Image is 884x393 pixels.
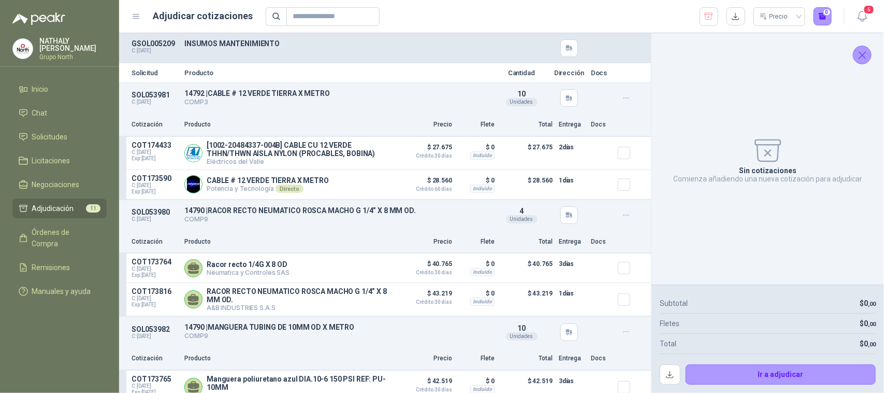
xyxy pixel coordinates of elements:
[32,107,48,119] span: Chat
[32,227,97,249] span: Órdenes de Compra
[501,237,553,247] p: Total
[207,176,329,185] p: CABLE # 12 VERDE TIERRA X METRO
[591,354,612,363] p: Docs
[400,375,452,392] p: $ 42.519
[132,333,178,340] p: C: [DATE]
[400,120,452,130] p: Precio
[39,54,107,60] p: Grupo North
[853,46,872,64] button: Cerrar
[132,208,178,216] p: SOL053980
[506,98,538,106] div: Unidades
[400,258,452,275] p: $ 40.765
[184,215,489,224] p: COMP9
[132,39,178,48] p: GSOL005209
[132,325,178,333] p: SOL053982
[39,37,107,52] p: NATHALY [PERSON_NAME]
[814,7,832,26] button: 0
[12,127,107,147] a: Solicitudes
[207,141,394,158] p: [1002-20484337-004B] CABLE CU 12 VERDE THHN/THWN AISLA NYLON (PROCABLES, BOBINA)
[660,338,676,349] p: Total
[132,141,178,149] p: COT174433
[132,272,178,278] span: Exp: [DATE]
[554,69,585,76] p: Dirección
[660,318,679,329] p: Fletes
[184,354,394,363] p: Producto
[660,298,688,309] p: Subtotal
[458,174,495,187] p: $ 0
[184,69,489,76] p: Producto
[207,304,394,312] p: A&B INDUSTRIES S.A.S
[559,174,585,187] p: 1 días
[86,204,100,213] span: 11
[864,299,876,307] span: 0
[185,176,202,193] img: Company Logo
[184,331,489,341] p: COMP9
[32,179,80,190] span: Negociaciones
[132,216,178,222] p: C: [DATE]
[32,131,68,143] span: Solicitudes
[559,354,585,363] p: Entrega
[132,48,178,54] p: C: [DATE]
[501,258,553,278] p: $ 40.765
[185,145,202,162] img: Company Logo
[458,375,495,387] p: $ 0
[132,91,178,99] p: SOL053981
[864,340,876,348] span: 0
[207,287,394,304] p: RACOR RECTO NEUMATICO ROSCA MACHO G 1/4” X 8 MM OD.
[32,203,74,214] span: Adjudicación
[400,287,452,305] p: $ 43.219
[12,258,107,277] a: Remisiones
[32,83,49,95] span: Inicio
[863,5,875,15] span: 5
[207,260,289,269] p: Racor recto 1/4G X 8 OD
[132,237,178,247] p: Cotización
[470,151,495,160] div: Incluido
[400,153,452,159] span: Crédito 30 días
[132,354,178,363] p: Cotización
[132,258,178,266] p: COT173764
[400,187,452,192] span: Crédito 60 días
[458,120,495,130] p: Flete
[739,166,796,175] p: Sin cotizaciones
[559,287,585,300] p: 1 días
[32,262,70,273] span: Remisiones
[673,175,862,183] p: Comienza añadiendo una nueva cotización para adjudicar
[868,341,876,348] span: ,00
[506,332,538,341] div: Unidades
[470,298,495,306] div: Incluido
[400,141,452,159] p: $ 27.675
[760,9,790,24] div: Precio
[868,301,876,307] span: ,00
[501,120,553,130] p: Total
[458,141,495,153] p: $ 0
[517,90,526,98] span: 10
[184,89,489,97] p: 14792 | CABLE # 12 VERDE TIERRA X METRO
[184,206,489,215] p: 14790 | RACOR RECTO NEUMATICO ROSCA MACHO G 1/4” X 8 MM OD.
[591,120,612,130] p: Docs
[458,258,495,270] p: $ 0
[132,156,178,162] span: Exp: [DATE]
[12,79,107,99] a: Inicio
[458,354,495,363] p: Flete
[184,323,489,331] p: 14790 | MANGUERA TUBING DE 10MM OD X METRO
[276,185,303,193] div: Directo
[132,266,178,272] span: C: [DATE]
[184,237,394,247] p: Producto
[132,69,178,76] p: Solicitud
[132,375,178,383] p: COT173765
[132,383,178,389] span: C: [DATE]
[12,199,107,218] a: Adjudicación11
[501,174,553,195] p: $ 28.560
[860,298,876,309] p: $
[12,282,107,301] a: Manuales y ayuda
[868,321,876,328] span: ,00
[184,97,489,107] p: COMP3
[132,149,178,156] span: C: [DATE]
[132,296,178,302] span: C: [DATE]
[501,354,553,363] p: Total
[153,9,253,23] h1: Adjudicar cotizaciones
[207,158,394,165] p: Eléctricos del Valle
[400,174,452,192] p: $ 28.560
[860,338,876,349] p: $
[591,69,612,76] p: Docs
